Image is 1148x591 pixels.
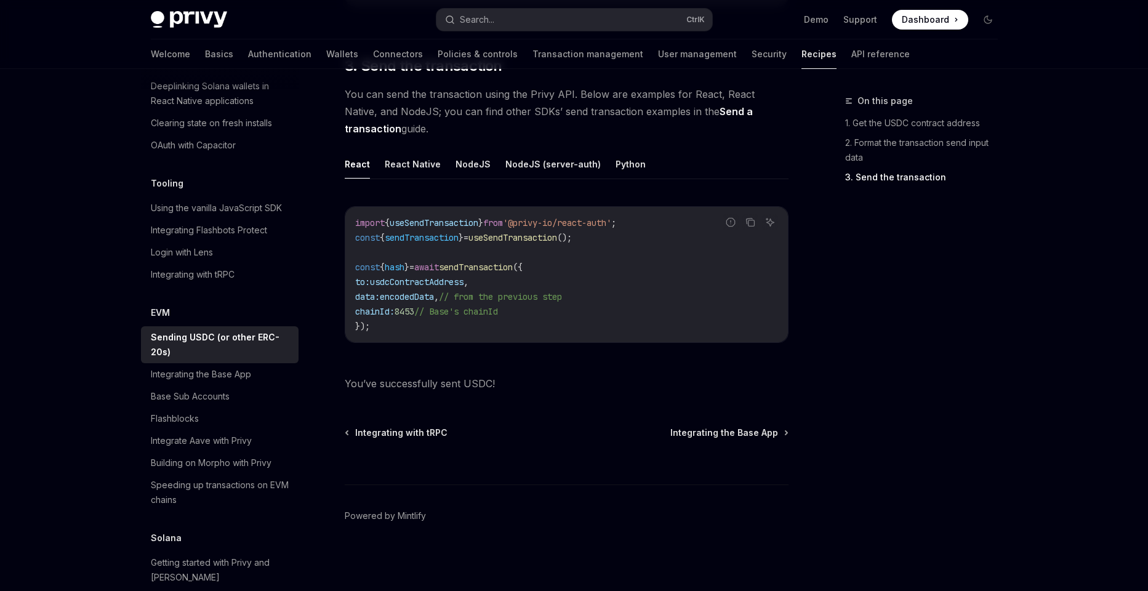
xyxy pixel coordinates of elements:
[380,232,385,243] span: {
[843,14,877,26] a: Support
[345,86,789,137] span: You can send the transaction using the Privy API. Below are examples for React, React Native, and...
[385,217,390,228] span: {
[902,14,949,26] span: Dashboard
[505,150,601,179] button: NodeJS (server-auth)
[141,134,299,156] a: OAuth with Capacitor
[141,363,299,385] a: Integrating the Base App
[804,14,829,26] a: Demo
[205,39,233,69] a: Basics
[345,510,426,522] a: Powered by Mintlify
[439,291,562,302] span: // from the previous step
[151,245,213,260] div: Login with Lens
[557,232,572,243] span: ();
[151,223,267,238] div: Integrating Flashbots Protect
[141,385,299,408] a: Base Sub Accounts
[151,433,252,448] div: Integrate Aave with Privy
[532,39,643,69] a: Transaction management
[845,133,1008,167] a: 2. Format the transaction send input data
[151,389,230,404] div: Base Sub Accounts
[385,232,459,243] span: sendTransaction
[752,39,787,69] a: Security
[151,330,291,360] div: Sending USDC (or other ERC-20s)
[151,367,251,382] div: Integrating the Base App
[762,214,778,230] button: Ask AI
[436,9,712,31] button: Search...CtrlK
[151,478,291,507] div: Speeding up transactions on EVM chains
[390,217,478,228] span: useSendTransaction
[141,112,299,134] a: Clearing state on fresh installs
[385,150,441,179] button: React Native
[978,10,998,30] button: Toggle dark mode
[851,39,910,69] a: API reference
[616,150,646,179] button: Python
[355,262,380,273] span: const
[151,11,227,28] img: dark logo
[151,267,235,282] div: Integrating with tRPC
[395,306,414,317] span: 8453
[151,456,271,470] div: Building on Morpho with Privy
[141,552,299,589] a: Getting started with Privy and [PERSON_NAME]
[503,217,611,228] span: '@privy-io/react-auth'
[456,150,491,179] button: NodeJS
[438,39,518,69] a: Policies & controls
[892,10,968,30] a: Dashboard
[723,214,739,230] button: Report incorrect code
[151,39,190,69] a: Welcome
[404,262,409,273] span: }
[414,306,498,317] span: // Base's chainId
[380,262,385,273] span: {
[141,241,299,263] a: Login with Lens
[658,39,737,69] a: User management
[845,167,1008,187] a: 3. Send the transaction
[385,262,404,273] span: hash
[248,39,311,69] a: Authentication
[464,232,468,243] span: =
[346,427,448,439] a: Integrating with tRPC
[355,306,395,317] span: chainId:
[478,217,483,228] span: }
[151,305,170,320] h5: EVM
[151,176,183,191] h5: Tooling
[151,411,199,426] div: Flashblocks
[468,232,557,243] span: useSendTransaction
[141,452,299,474] a: Building on Morpho with Privy
[326,39,358,69] a: Wallets
[141,219,299,241] a: Integrating Flashbots Protect
[670,427,778,439] span: Integrating the Base App
[141,75,299,112] a: Deeplinking Solana wallets in React Native applications
[409,262,414,273] span: =
[414,262,439,273] span: await
[686,15,705,25] span: Ctrl K
[345,150,370,179] button: React
[151,79,291,108] div: Deeplinking Solana wallets in React Native applications
[141,263,299,286] a: Integrating with tRPC
[355,321,370,332] span: });
[355,232,380,243] span: const
[151,555,291,585] div: Getting started with Privy and [PERSON_NAME]
[151,138,236,153] div: OAuth with Capacitor
[355,276,370,287] span: to:
[670,427,787,439] a: Integrating the Base App
[4,4,16,16] img: D61PrC9fCdQYAAAAAElFTkSuQmCC
[345,375,789,392] span: You’ve successfully sent USDC!
[742,214,758,230] button: Copy the contents from the code block
[141,474,299,511] a: Speeding up transactions on EVM chains
[459,232,464,243] span: }
[611,217,616,228] span: ;
[151,116,272,131] div: Clearing state on fresh installs
[141,408,299,430] a: Flashblocks
[483,217,503,228] span: from
[439,262,513,273] span: sendTransaction
[845,113,1008,133] a: 1. Get the USDC contract address
[355,427,448,439] span: Integrating with tRPC
[857,94,913,108] span: On this page
[464,276,468,287] span: ,
[151,201,282,215] div: Using the vanilla JavaScript SDK
[141,197,299,219] a: Using the vanilla JavaScript SDK
[370,276,464,287] span: usdcContractAddress
[355,291,380,302] span: data:
[513,262,523,273] span: ({
[141,326,299,363] a: Sending USDC (or other ERC-20s)
[355,217,385,228] span: import
[434,291,439,302] span: ,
